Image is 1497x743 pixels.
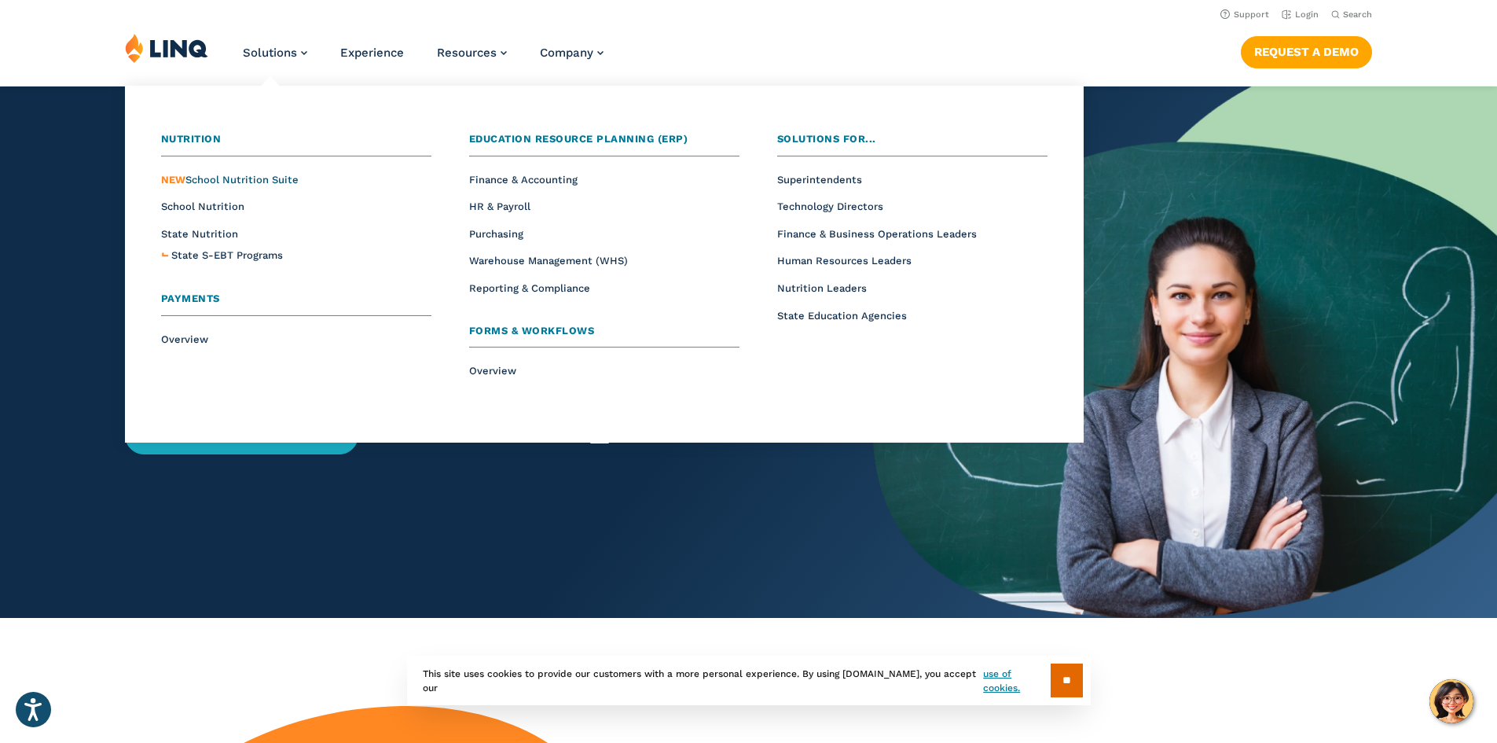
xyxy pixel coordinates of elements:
img: LINQ | K‑12 Software [125,33,208,63]
a: Overview [469,365,516,377]
a: Forms & Workflows [469,323,739,348]
a: Finance & Business Operations Leaders [777,228,977,240]
a: State Nutrition [161,228,238,240]
a: Nutrition Leaders [777,282,867,294]
a: Solutions for... [777,131,1048,156]
img: Home Banner [873,86,1497,618]
a: Company [540,46,604,60]
span: Resources [437,46,497,60]
span: Solutions [243,46,297,60]
a: Human Resources Leaders [777,255,912,267]
a: Technology Directors [777,200,883,212]
a: Support [1220,9,1269,20]
span: Education Resource Planning (ERP) [469,133,688,145]
span: NEW [161,174,185,186]
nav: Button Navigation [1241,33,1372,68]
a: HR & Payroll [469,200,530,212]
span: Solutions for... [777,133,876,145]
button: Hello, have a question? Let’s chat. [1429,679,1473,723]
a: Superintendents [777,174,862,186]
a: State Education Agencies [777,310,907,322]
a: Warehouse Management (WHS) [469,255,628,267]
nav: Primary Navigation [243,33,604,85]
a: Nutrition [161,131,431,156]
span: Search [1343,9,1372,20]
a: Resources [437,46,507,60]
a: State S-EBT Programs [171,248,283,264]
a: Experience [340,46,404,60]
a: NEWSchool Nutrition Suite [161,174,299,186]
a: Request a Demo [1241,36,1372,68]
a: Finance & Accounting [469,174,578,186]
span: State S-EBT Programs [171,249,283,261]
span: Nutrition [161,133,222,145]
a: Purchasing [469,228,523,240]
span: School Nutrition Suite [161,174,299,186]
div: This site uses cookies to provide our customers with a more personal experience. By using [DOMAIN... [407,656,1091,705]
a: Payments [161,291,431,316]
a: Solutions [243,46,307,60]
a: Education Resource Planning (ERP) [469,131,739,156]
a: School Nutrition [161,200,244,212]
span: Forms & Workflows [469,325,595,337]
span: Company [540,46,593,60]
a: Overview [161,333,208,345]
a: use of cookies. [983,667,1050,695]
a: Login [1282,9,1319,20]
span: Payments [161,292,220,304]
a: Reporting & Compliance [469,282,590,294]
button: Open Search Bar [1331,9,1372,20]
